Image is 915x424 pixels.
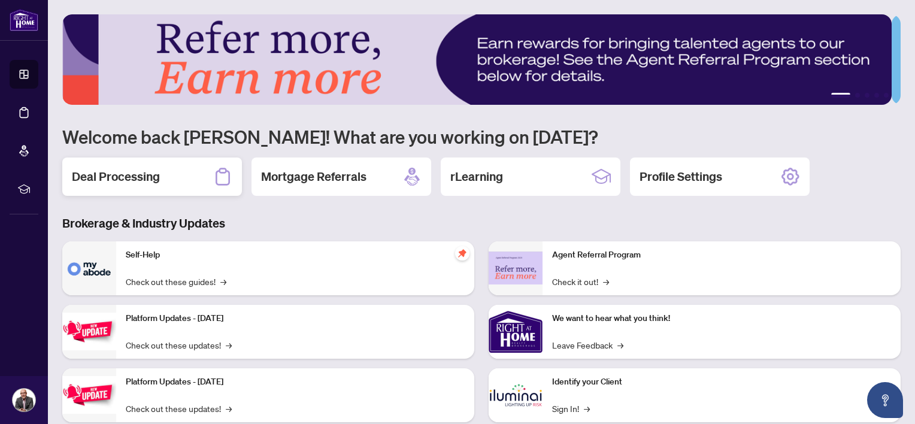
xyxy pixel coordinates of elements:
img: Identify your Client [489,368,543,422]
h2: rLearning [450,168,503,185]
button: 3 [865,93,869,98]
button: Open asap [867,382,903,418]
span: → [220,275,226,288]
span: → [603,275,609,288]
a: Sign In!→ [552,402,590,415]
span: → [617,338,623,352]
span: pushpin [455,246,469,261]
span: → [226,402,232,415]
button: 5 [884,93,889,98]
p: Agent Referral Program [552,249,891,262]
img: Slide 0 [62,14,892,105]
a: Check out these guides!→ [126,275,226,288]
p: Platform Updates - [DATE] [126,312,465,325]
img: Platform Updates - July 8, 2025 [62,376,116,414]
a: Leave Feedback→ [552,338,623,352]
span: → [226,338,232,352]
a: Check out these updates!→ [126,402,232,415]
h2: Mortgage Referrals [261,168,366,185]
p: Identify your Client [552,375,891,389]
h2: Deal Processing [72,168,160,185]
p: Platform Updates - [DATE] [126,375,465,389]
img: Platform Updates - July 21, 2025 [62,313,116,350]
h3: Brokerage & Industry Updates [62,215,901,232]
h2: Profile Settings [640,168,722,185]
img: Self-Help [62,241,116,295]
a: Check out these updates!→ [126,338,232,352]
img: We want to hear what you think! [489,305,543,359]
p: Self-Help [126,249,465,262]
button: 2 [855,93,860,98]
p: We want to hear what you think! [552,312,891,325]
img: Profile Icon [13,389,35,411]
img: Agent Referral Program [489,252,543,284]
button: 4 [874,93,879,98]
button: 1 [831,93,850,98]
a: Check it out!→ [552,275,609,288]
span: → [584,402,590,415]
img: logo [10,9,38,31]
h1: Welcome back [PERSON_NAME]! What are you working on [DATE]? [62,125,901,148]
